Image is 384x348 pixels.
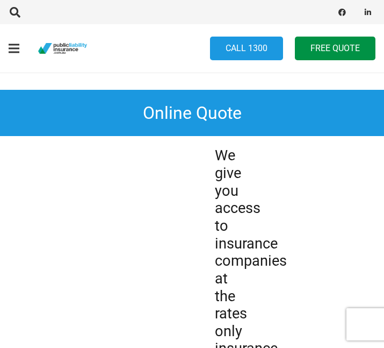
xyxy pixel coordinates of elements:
[2,35,26,62] a: Menu
[38,43,87,54] a: pli_logotransparent
[295,37,375,61] a: FREE QUOTE
[210,37,283,61] a: Call 1300
[360,5,375,20] a: LinkedIn
[3,4,27,20] a: Search
[335,5,350,20] a: Facebook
